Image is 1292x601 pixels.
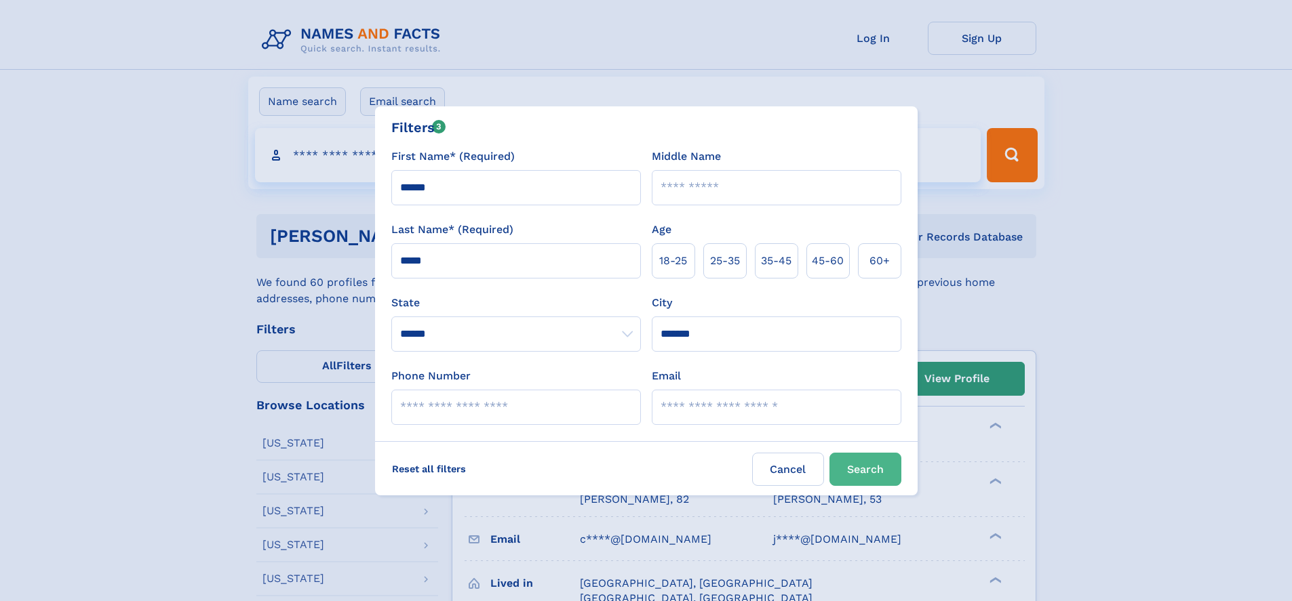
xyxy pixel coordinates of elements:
label: Phone Number [391,368,471,384]
label: State [391,295,641,311]
label: Cancel [752,453,824,486]
span: 25‑35 [710,253,740,269]
span: 60+ [869,253,890,269]
label: First Name* (Required) [391,148,515,165]
label: Last Name* (Required) [391,222,513,238]
span: 35‑45 [761,253,791,269]
label: Reset all filters [383,453,475,485]
div: Filters [391,117,446,138]
label: City [652,295,672,311]
button: Search [829,453,901,486]
span: 18‑25 [659,253,687,269]
label: Middle Name [652,148,721,165]
span: 45‑60 [812,253,844,269]
label: Age [652,222,671,238]
label: Email [652,368,681,384]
